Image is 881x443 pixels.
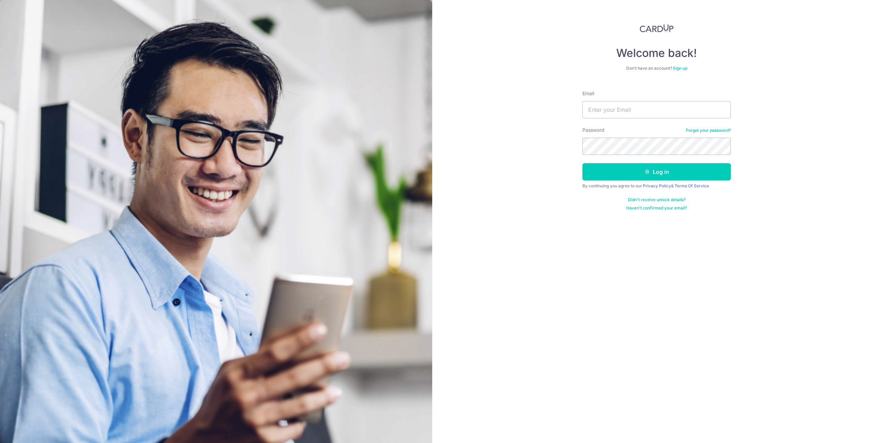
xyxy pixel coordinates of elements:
[628,197,686,203] a: Didn't receive unlock details?
[582,101,731,118] input: Enter your Email
[582,127,604,134] label: Password
[582,90,594,97] label: Email
[582,163,731,180] button: Log in
[686,128,731,133] a: Forgot your password?
[582,66,731,71] div: Don’t have an account?
[640,24,674,32] img: CardUp Logo
[582,183,731,189] div: By continuing you agree to our &
[673,66,687,71] a: Sign up
[626,205,687,211] a: Haven't confirmed your email?
[582,46,731,60] h4: Welcome back!
[675,183,709,188] a: Terms Of Service
[643,183,671,188] a: Privacy Policy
